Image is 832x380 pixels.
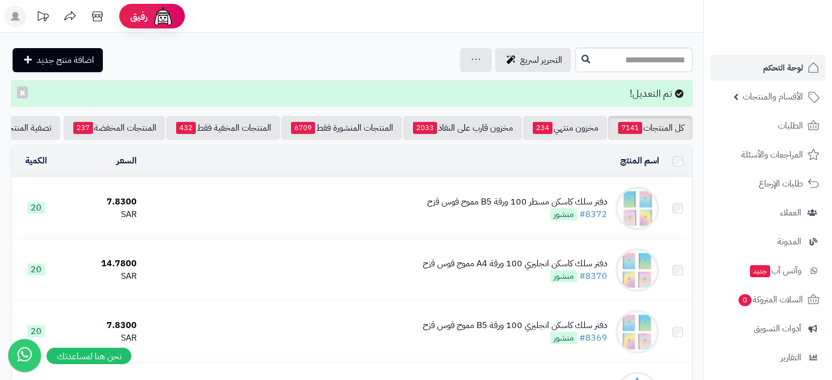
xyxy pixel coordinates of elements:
span: الطلبات [778,118,803,133]
a: المنتجات المخفية فقط432 [166,116,280,140]
a: الطلبات [711,113,825,139]
a: السعر [117,154,137,167]
span: التقارير [781,350,801,365]
button: × [17,86,28,98]
img: دفتر سلك كاسكن انجليزي 100 ورقة A4 مموج قوس قزح [615,248,659,292]
div: تم التعديل! [11,80,693,107]
span: 237 [73,122,93,134]
span: لوحة التحكم [763,60,803,75]
a: المنتجات المنشورة فقط6709 [281,116,402,140]
div: دفتر سلك كاسكن انجليزي 100 ورقة B5 مموج قوس قزح [423,319,607,332]
span: السلات المتروكة [737,292,803,307]
a: كل المنتجات7141 [608,116,693,140]
a: أدوات التسويق [711,315,825,342]
a: اسم المنتج [620,154,659,167]
span: 234 [533,122,552,134]
a: #8372 [579,208,607,221]
img: ai-face.png [152,5,174,27]
img: دفتر سلك كاسكن مسطر 100 ورقة B5 مموج قوس قزح [615,186,659,230]
span: جديد [750,265,770,277]
span: المدونة [777,234,801,249]
a: التحرير لسريع [495,48,571,72]
a: السلات المتروكة0 [711,287,825,313]
a: تحديثات المنصة [29,5,56,30]
a: مخزون منتهي234 [523,116,607,140]
span: رفيق [130,10,148,23]
a: #8370 [579,270,607,283]
span: طلبات الإرجاع [759,176,803,191]
a: التقارير [711,344,825,371]
span: وآتس آب [749,263,801,278]
a: اضافة منتج جديد [13,48,103,72]
span: الأقسام والمنتجات [743,89,803,104]
span: 432 [176,122,196,134]
a: لوحة التحكم [711,55,825,81]
span: المراجعات والأسئلة [741,147,803,162]
div: دفتر سلك كاسكن انجليزي 100 ورقة A4 مموج قوس قزح [423,258,607,270]
span: 6709 [291,122,315,134]
span: منشور [550,332,577,344]
div: SAR [65,270,137,283]
a: مخزون قارب على النفاذ2033 [403,116,522,140]
div: 7.8300 [65,196,137,208]
span: اضافة منتج جديد [37,54,94,67]
a: المراجعات والأسئلة [711,142,825,168]
a: الكمية [25,154,47,167]
div: SAR [65,208,137,221]
span: منشور [550,270,577,282]
div: SAR [65,332,137,344]
a: #8369 [579,331,607,344]
span: أدوات التسويق [754,321,801,336]
div: 7.8300 [65,319,137,332]
img: دفتر سلك كاسكن انجليزي 100 ورقة B5 مموج قوس قزح [615,310,659,354]
span: 0 [738,294,752,306]
span: 2033 [413,122,437,134]
div: دفتر سلك كاسكن مسطر 100 ورقة B5 مموج قوس قزح [427,196,607,208]
span: التحرير لسريع [520,54,562,67]
span: 20 [27,325,45,337]
a: المدونة [711,229,825,255]
span: 7141 [618,122,642,134]
div: 14.7800 [65,258,137,270]
a: المنتجات المخفضة237 [63,116,165,140]
span: العملاء [780,205,801,220]
span: منشور [550,208,577,220]
span: 20 [27,264,45,276]
a: وآتس آبجديد [711,258,825,284]
span: 20 [27,202,45,214]
a: طلبات الإرجاع [711,171,825,197]
a: العملاء [711,200,825,226]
